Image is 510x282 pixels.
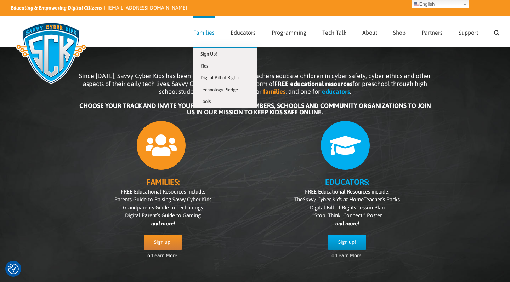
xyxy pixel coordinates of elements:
b: FREE educational resources [274,80,352,87]
span: Families [193,30,215,35]
a: Educators [231,16,256,47]
a: [EMAIL_ADDRESS][DOMAIN_NAME] [108,5,187,11]
a: Learn More [336,253,362,258]
a: Programming [272,16,306,47]
a: About [362,16,377,47]
span: Sign up! [338,239,356,245]
a: Learn More [152,253,177,258]
span: Tools [200,99,211,104]
a: Digital Bill of Rights [193,72,257,84]
a: Support [459,16,478,47]
span: Tech Talk [322,30,346,35]
i: Savvy Cyber Kids at Home [303,196,364,202]
span: Digital Bill of Rights Lesson Plan [310,205,385,211]
img: en [414,1,419,7]
a: Tools [193,96,257,108]
span: or . [147,253,178,258]
a: Shop [393,16,406,47]
b: FAMILIES: [147,177,180,186]
span: Support [459,30,478,35]
span: Programming [272,30,306,35]
span: , and one for [285,88,321,95]
a: Kids [193,60,257,72]
b: families [263,88,285,95]
span: Partners [421,30,443,35]
span: Grandparents Guide to Technology [123,205,203,211]
span: About [362,30,377,35]
span: Digital Bill of Rights [200,75,239,80]
span: Educators [231,30,256,35]
b: educators [322,88,350,95]
a: Sign Up! [193,48,257,60]
b: CHOOSE YOUR TRACK AND INVITE YOUR FRIENDS, FAMILY MEMBERS, SCHOOLS AND COMMUNITY ORGANIZATIONS TO... [79,102,431,116]
span: “Stop. Think. Connect.” Poster [312,212,382,218]
a: Technology Pledge [193,84,257,96]
i: Educating & Empowering Digital Citizens [11,5,102,11]
span: . [350,88,351,95]
a: Families [193,16,215,47]
span: FREE Educational Resources include: [121,189,205,195]
span: Technology Pledge [200,87,238,92]
nav: Main Menu [193,16,499,47]
span: or . [331,253,363,258]
i: and more! [151,220,175,226]
span: FREE Educational Resources include: [305,189,389,195]
button: Consent Preferences [8,264,19,274]
span: Kids [200,63,208,69]
a: Tech Talk [322,16,346,47]
img: Revisit consent button [8,264,19,274]
span: The Teacher’s Packs [294,196,400,202]
a: Partners [421,16,443,47]
b: EDUCATORS: [325,177,369,186]
span: Parents Guide to Raising Savvy Cyber Kids [114,196,211,202]
img: Savvy Cyber Kids Logo [11,18,92,88]
span: Digital Parent’s Guide to Gaming [125,212,201,218]
a: Sign up! [328,235,366,250]
a: Search [494,16,499,47]
span: Shop [393,30,406,35]
a: Sign up! [144,235,182,250]
span: Sign up! [154,239,172,245]
span: Sign Up! [200,51,217,57]
i: and more! [335,220,359,226]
